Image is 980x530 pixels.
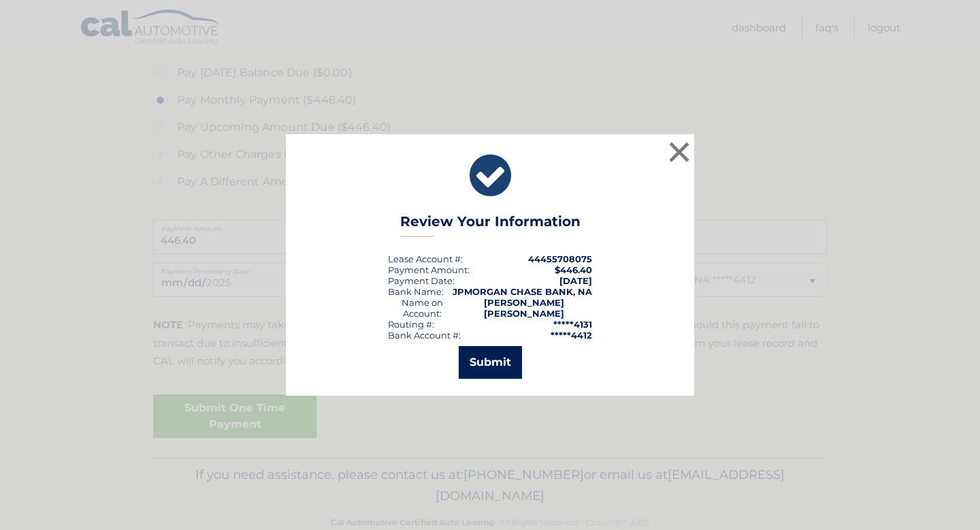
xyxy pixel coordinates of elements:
div: Lease Account #: [388,253,463,264]
div: Routing #: [388,319,434,330]
strong: JPMORGAN CHASE BANK, NA [453,286,592,297]
div: Name on Account: [388,297,457,319]
strong: [PERSON_NAME] [PERSON_NAME] [484,297,564,319]
span: [DATE] [559,275,592,286]
span: Payment Date [388,275,453,286]
button: × [666,138,693,166]
button: Submit [459,346,522,379]
div: Bank Name: [388,286,444,297]
div: Bank Account #: [388,330,461,341]
span: $446.40 [555,264,592,275]
div: Payment Amount: [388,264,470,275]
div: : [388,275,455,286]
strong: 44455708075 [528,253,592,264]
h3: Review Your Information [400,213,581,237]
